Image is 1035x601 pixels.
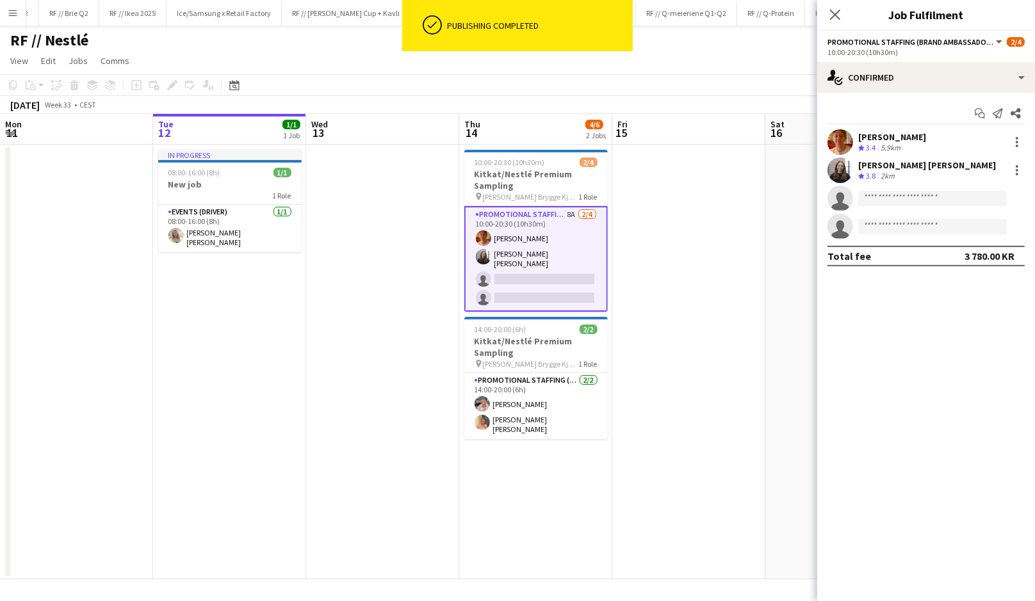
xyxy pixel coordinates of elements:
[878,171,897,182] div: 2km
[156,125,174,140] span: 12
[464,317,608,439] app-job-card: 14:00-20:00 (6h)2/2Kitkat/Nestlé Premium Sampling [PERSON_NAME] Brygge Kjøpesenter1 RolePromotion...
[95,52,134,69] a: Comms
[99,1,167,26] button: RF // Ikea 2025
[447,20,628,31] div: Publishing completed
[475,157,545,167] span: 10:00-20:30 (10h30m)
[63,52,93,69] a: Jobs
[3,125,22,140] span: 11
[483,359,579,369] span: [PERSON_NAME] Brygge Kjøpesenter
[69,55,88,67] span: Jobs
[10,99,40,111] div: [DATE]
[282,120,300,129] span: 1/1
[580,325,598,334] span: 2/2
[805,1,890,26] button: RF // VY Kundeglede
[585,120,603,129] span: 4/6
[79,100,96,109] div: CEST
[464,118,480,130] span: Thu
[579,359,598,369] span: 1 Role
[39,1,99,26] button: RF // Brie Q2
[586,131,606,140] div: 2 Jobs
[101,55,129,67] span: Comms
[5,52,33,69] a: View
[866,143,876,152] span: 3.4
[282,1,411,26] button: RF // [PERSON_NAME] Cup + Kavli
[817,62,1035,93] div: Confirmed
[580,157,598,167] span: 2/4
[311,118,328,130] span: Wed
[36,52,61,69] a: Edit
[167,1,282,26] button: Ice/Samsung x Retail Factory
[168,168,220,177] span: 08:00-16:00 (8h)
[858,131,926,143] div: [PERSON_NAME]
[827,250,871,262] div: Total fee
[636,1,737,26] button: RF // Q-meieriene Q1-Q2
[827,47,1025,57] div: 10:00-20:30 (10h30m)
[462,125,480,140] span: 14
[475,325,526,334] span: 14:00-20:00 (6h)
[858,159,996,171] div: [PERSON_NAME] [PERSON_NAME]
[483,192,579,202] span: [PERSON_NAME] Brygge Kjøpesenter
[158,150,302,252] app-job-card: In progress08:00-16:00 (8h)1/1New job1 RoleEvents (Driver)1/108:00-16:00 (8h)[PERSON_NAME] [PERSO...
[5,118,22,130] span: Mon
[283,131,300,140] div: 1 Job
[737,1,805,26] button: RF // Q-Protein
[158,118,174,130] span: Tue
[41,55,56,67] span: Edit
[827,37,1004,47] button: Promotional Staffing (Brand Ambassadors)
[158,179,302,190] h3: New job
[464,150,608,312] app-job-card: 10:00-20:30 (10h30m)2/4Kitkat/Nestlé Premium Sampling [PERSON_NAME] Brygge Kjøpesenter1 RolePromo...
[615,125,628,140] span: 15
[770,118,785,130] span: Sat
[273,191,291,200] span: 1 Role
[965,250,1015,262] div: 3 780.00 KR
[464,335,608,358] h3: Kitkat/Nestlé Premium Sampling
[579,192,598,202] span: 1 Role
[464,168,608,191] h3: Kitkat/Nestlé Premium Sampling
[878,143,903,154] div: 5.9km
[866,171,876,180] span: 3.8
[1007,37,1025,47] span: 2/4
[617,118,628,130] span: Fri
[42,100,74,109] span: Week 33
[10,31,88,50] h1: RF // Nestlé
[273,168,291,177] span: 1/1
[769,125,785,140] span: 16
[827,37,994,47] span: Promotional Staffing (Brand Ambassadors)
[817,6,1035,23] h3: Job Fulfilment
[158,205,302,252] app-card-role: Events (Driver)1/108:00-16:00 (8h)[PERSON_NAME] [PERSON_NAME]
[464,206,608,312] app-card-role: Promotional Staffing (Brand Ambassadors)8A2/410:00-20:30 (10h30m)[PERSON_NAME][PERSON_NAME] [PERS...
[309,125,328,140] span: 13
[158,150,302,160] div: In progress
[464,373,608,439] app-card-role: Promotional Staffing (Brand Ambassadors)2/214:00-20:00 (6h)[PERSON_NAME][PERSON_NAME] [PERSON_NAME]
[10,55,28,67] span: View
